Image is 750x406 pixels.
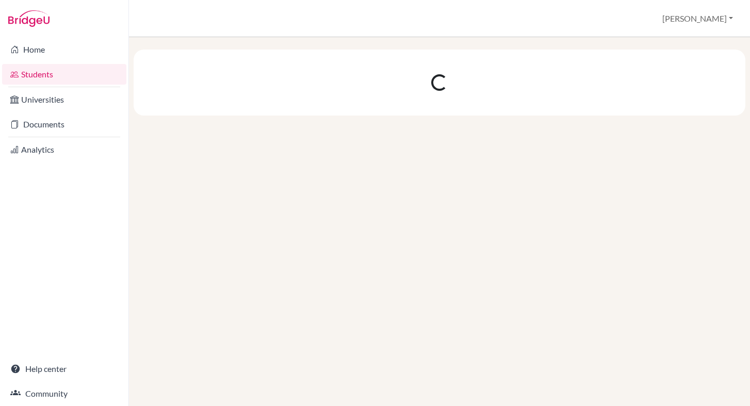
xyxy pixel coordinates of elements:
img: Bridge-U [8,10,50,27]
a: Analytics [2,139,126,160]
button: [PERSON_NAME] [658,9,738,28]
a: Universities [2,89,126,110]
a: Help center [2,359,126,379]
a: Documents [2,114,126,135]
a: Students [2,64,126,85]
a: Home [2,39,126,60]
a: Community [2,383,126,404]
